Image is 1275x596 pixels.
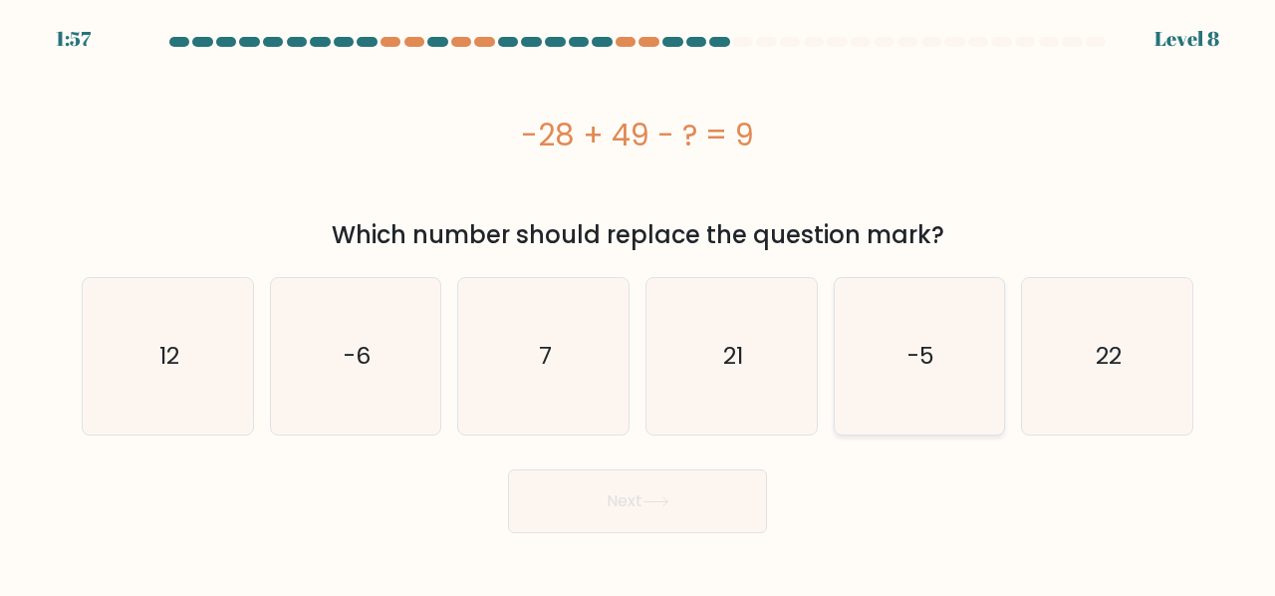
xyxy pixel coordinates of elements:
text: 22 [1096,340,1122,373]
text: 12 [159,340,179,373]
text: -5 [907,340,934,373]
div: Level 8 [1154,24,1219,54]
div: -28 + 49 - ? = 9 [82,113,1193,157]
button: Next [508,469,767,533]
text: -6 [344,340,371,373]
div: 1:57 [56,24,91,54]
div: Which number should replace the question mark? [94,217,1181,253]
text: 7 [539,340,552,373]
text: 21 [723,340,743,373]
